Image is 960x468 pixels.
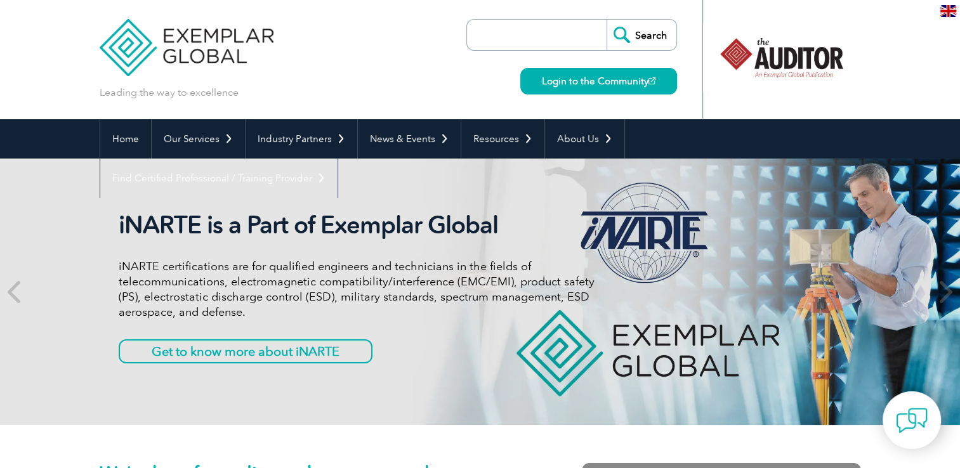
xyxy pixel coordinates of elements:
[358,119,461,159] a: News & Events
[461,119,544,159] a: Resources
[648,77,655,84] img: open_square.png
[119,259,595,320] p: iNARTE certifications are for qualified engineers and technicians in the fields of telecommunicat...
[520,68,677,94] a: Login to the Community
[545,119,624,159] a: About Us
[119,339,372,363] a: Get to know more about iNARTE
[100,86,239,100] p: Leading the way to excellence
[607,20,676,50] input: Search
[940,5,956,17] img: en
[246,119,357,159] a: Industry Partners
[100,159,338,198] a: Find Certified Professional / Training Provider
[100,119,151,159] a: Home
[896,405,928,436] img: contact-chat.png
[152,119,245,159] a: Our Services
[119,211,595,240] h2: iNARTE is a Part of Exemplar Global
